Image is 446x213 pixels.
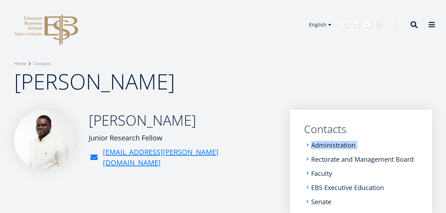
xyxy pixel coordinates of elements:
div: Junior Research Fellow [89,133,276,143]
a: Home [14,60,26,67]
a: Faculty [311,170,332,177]
a: Youtube [363,21,371,28]
span: [PERSON_NAME] [14,67,175,96]
a: Instagram [375,21,382,28]
a: Administration [311,142,356,149]
a: Facebook [342,21,349,28]
a: Contacts [33,60,51,67]
img: Faisal Mohammed [14,110,75,170]
a: EBS Executive Education [311,184,384,191]
a: Senate [311,198,331,205]
a: Linkedin [353,21,360,28]
h2: [PERSON_NAME] [89,111,276,129]
a: Rectorate and Management Board [311,156,414,163]
a: Contacts [304,124,418,134]
a: [EMAIL_ADDRESS][PERSON_NAME][DOMAIN_NAME] [103,147,276,168]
